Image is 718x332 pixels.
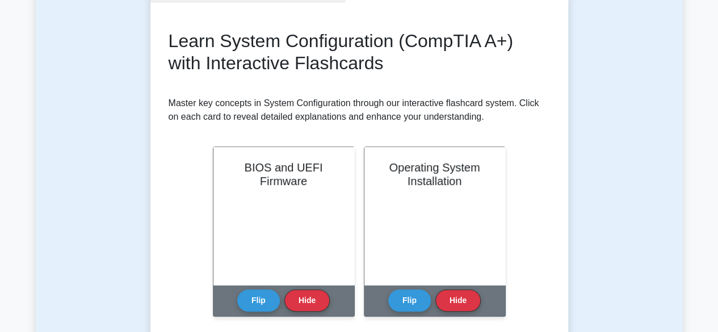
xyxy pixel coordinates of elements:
[237,289,280,312] button: Flip
[435,289,481,312] button: Hide
[169,30,550,74] h2: Learn System Configuration (CompTIA A+) with Interactive Flashcards
[388,289,431,312] button: Flip
[378,161,492,188] h2: Operating System Installation
[227,161,341,188] h2: BIOS and UEFI Firmware
[284,289,330,312] button: Hide
[169,96,550,124] p: Master key concepts in System Configuration through our interactive flashcard system. Click on ea...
